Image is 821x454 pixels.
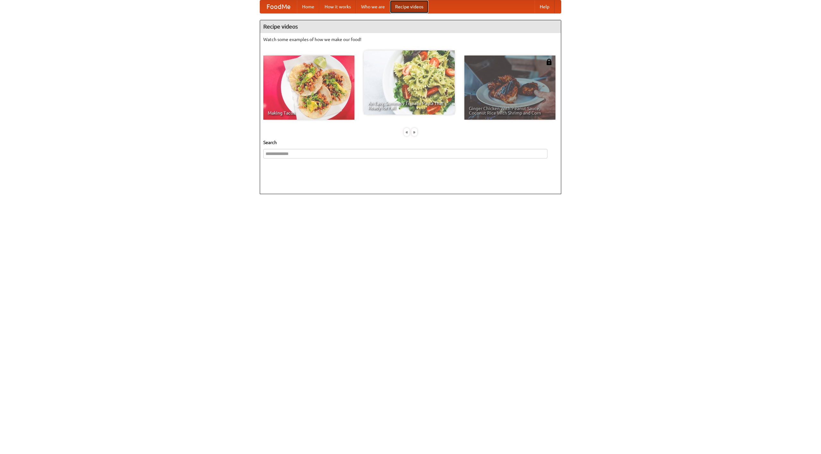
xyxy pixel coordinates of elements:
a: FoodMe [260,0,297,13]
a: How it works [319,0,356,13]
p: Watch some examples of how we make our food! [263,36,558,43]
div: » [411,128,417,136]
img: 483408.png [546,59,552,65]
span: Making Tacos [268,111,350,115]
a: Who we are [356,0,390,13]
a: Home [297,0,319,13]
a: Recipe videos [390,0,428,13]
span: An Easy, Summery Tomato Pasta That's Ready for Fall [368,101,450,110]
h5: Search [263,139,558,146]
a: Help [535,0,554,13]
a: An Easy, Summery Tomato Pasta That's Ready for Fall [364,50,455,115]
div: « [404,128,410,136]
a: Making Tacos [263,56,354,120]
h4: Recipe videos [260,20,561,33]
